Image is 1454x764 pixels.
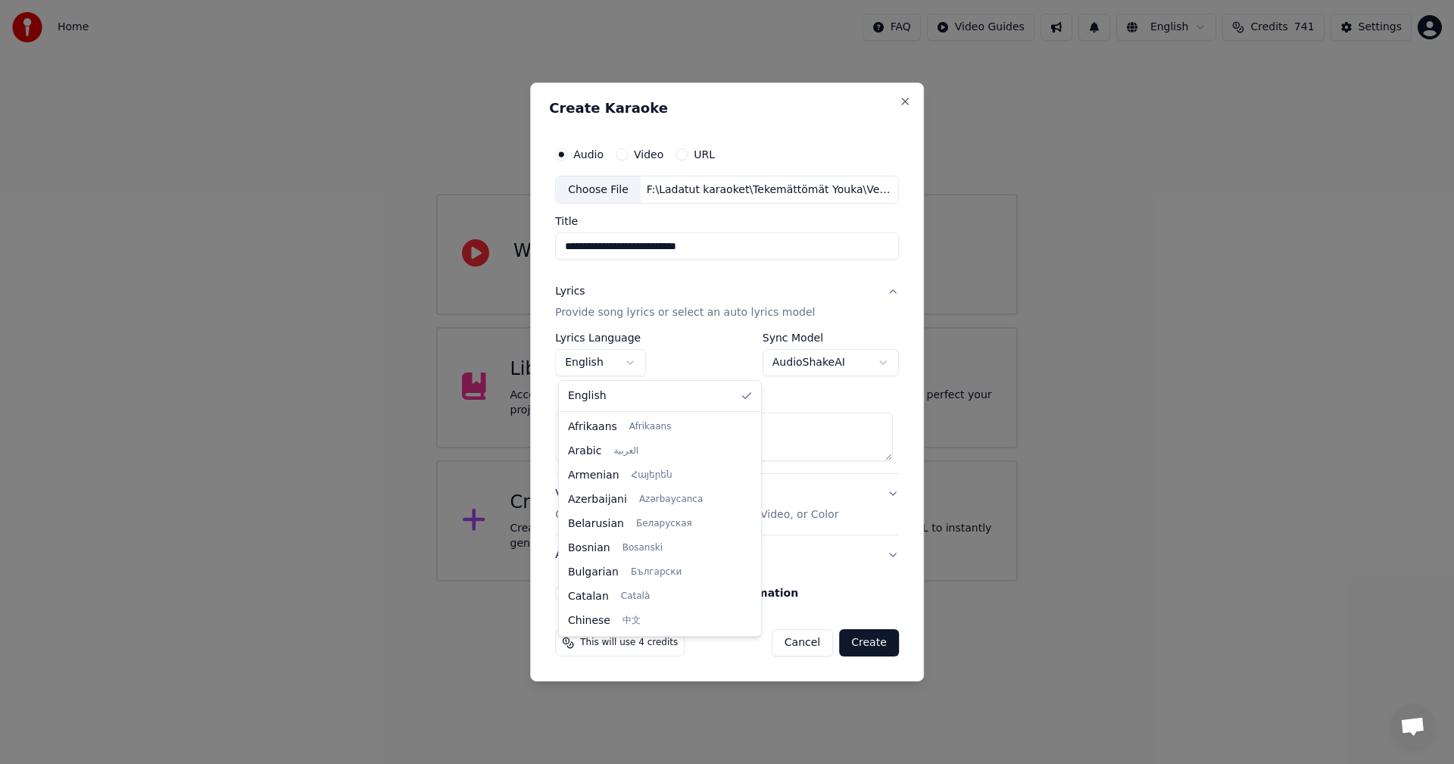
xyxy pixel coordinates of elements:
[631,566,682,578] span: Български
[568,419,617,435] span: Afrikaans
[568,388,607,404] span: English
[613,445,638,457] span: العربية
[636,518,692,530] span: Беларуская
[568,565,619,580] span: Bulgarian
[568,589,609,604] span: Catalan
[568,516,624,532] span: Belarusian
[622,542,663,554] span: Bosanski
[629,421,672,433] span: Afrikaans
[568,468,619,483] span: Armenian
[632,469,672,482] span: Հայերեն
[568,492,627,507] span: Azerbaijani
[621,591,650,603] span: Català
[622,615,641,627] span: 中文
[568,444,601,459] span: Arabic
[568,613,610,628] span: Chinese
[568,541,610,556] span: Bosnian
[639,494,703,506] span: Azərbaycanca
